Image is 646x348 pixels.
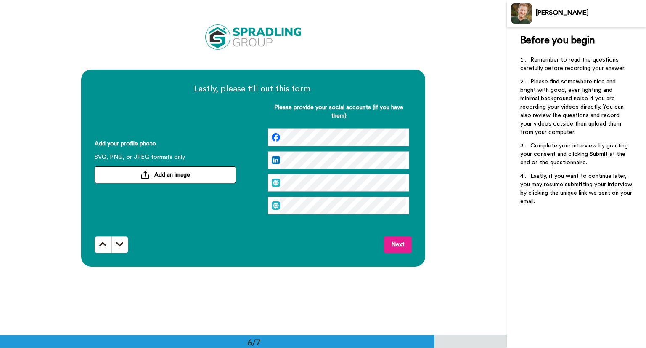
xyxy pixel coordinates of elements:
img: facebook.svg [272,133,280,142]
span: Add your profile photo [95,139,156,153]
img: linked-in.png [272,156,280,164]
span: Please provide your social accounts (if you have them) [268,103,409,128]
img: Profile Image [511,3,532,24]
span: Lastly, please fill out this form [95,83,409,95]
span: Remember to read the questions carefully before recording your answer. [520,57,625,71]
img: web.svg [272,179,280,187]
span: Please find somewhere nice and bright with good, even lighting and minimal background noise if yo... [520,79,625,135]
img: web.svg [272,201,280,210]
div: 6/7 [234,336,274,348]
span: SVG, PNG, or JPEG formats only [95,153,185,166]
span: Complete your interview by granting your consent and clicking Submit at the end of the questionna... [520,143,630,166]
button: Add an image [95,166,236,183]
button: Next [384,236,412,253]
span: Before you begin [520,35,595,46]
span: Add an image [154,171,190,179]
span: Lastly, if you want to continue later, you may resume submitting your interview by clicking the u... [520,173,634,204]
div: [PERSON_NAME] [536,9,646,17]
